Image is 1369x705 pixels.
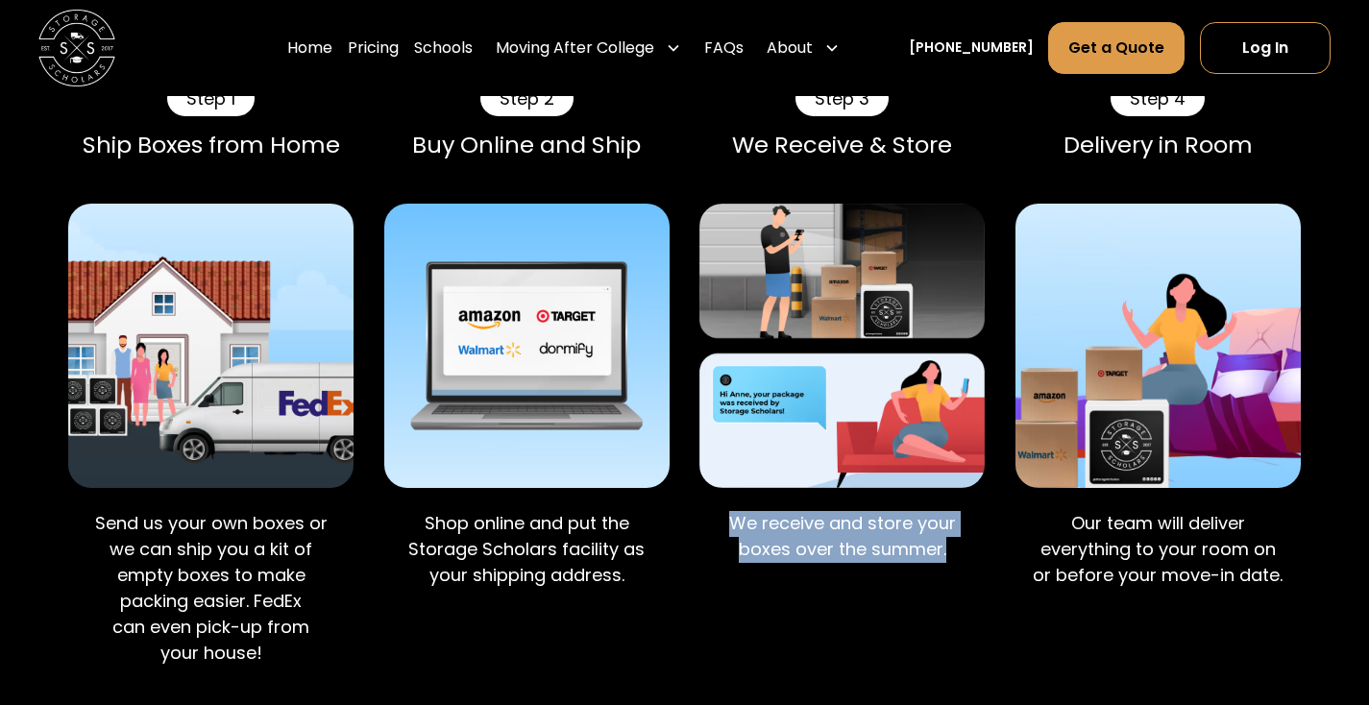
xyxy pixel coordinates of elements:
div: Moving After College [496,36,654,60]
div: Moving After College [488,21,689,75]
div: Delivery in Room [1015,132,1301,159]
div: About [767,36,813,60]
a: Pricing [348,21,399,75]
div: Step 4 [1111,81,1205,117]
div: Step 3 [795,81,889,117]
p: Shop online and put the Storage Scholars facility as your shipping address. [400,511,654,589]
div: Step 2 [480,81,574,117]
p: Send us your own boxes or we can ship you a kit of empty boxes to make packing easier. FedEx can ... [84,511,338,667]
p: We receive and store your boxes over the summer. [715,511,969,563]
div: Buy Online and Ship [384,132,670,159]
a: Log In [1200,22,1331,74]
a: Schools [414,21,473,75]
div: Step 1 [167,81,255,117]
a: [PHONE_NUMBER] [909,37,1034,58]
a: Get a Quote [1048,22,1185,74]
div: We Receive & Store [699,132,985,159]
img: Storage Scholars main logo [38,10,115,86]
a: Home [287,21,332,75]
div: Ship Boxes from Home [68,132,354,159]
div: About [759,21,847,75]
p: Our team will deliver everything to your room on or before your move-in date. [1031,511,1285,589]
a: FAQs [704,21,744,75]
